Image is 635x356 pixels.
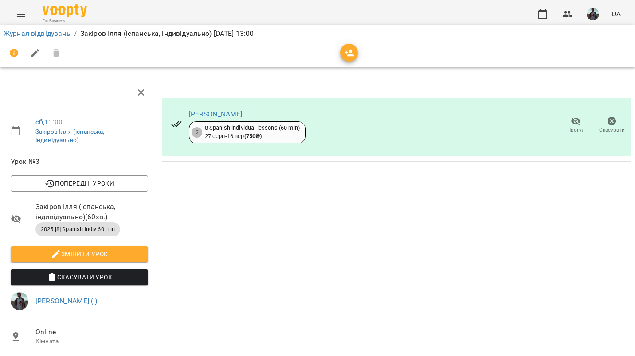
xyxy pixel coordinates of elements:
[80,28,254,39] p: Закіров Ілля (іспанська, індивідуально) [DATE] 13:00
[608,6,624,22] button: UA
[11,4,32,25] button: Menu
[35,327,148,337] span: Online
[205,124,300,140] div: 8 Spanish individual lessons (60 min) 27 серп - 16 вер
[192,127,202,138] div: 5
[611,9,621,19] span: UA
[35,337,148,346] p: Кімната
[11,269,148,285] button: Скасувати Урок
[4,29,71,38] a: Журнал відвідувань
[587,8,599,20] img: 59b3f96857d6e12ecac1e66404ff83b3.JPG
[74,28,77,39] li: /
[35,201,148,222] span: Закіров Ілля (іспанська, індивідуально) ( 60 хв. )
[18,249,141,259] span: Змінити урок
[35,118,63,126] a: сб , 11:00
[594,113,630,138] button: Скасувати
[35,128,105,144] a: Закіров Ілля (іспанська, індивідуально)
[189,110,243,118] a: [PERSON_NAME]
[11,175,148,191] button: Попередні уроки
[567,126,585,134] span: Прогул
[35,225,120,233] span: 2025 [8] Spanish Indiv 60 min
[558,113,594,138] button: Прогул
[43,4,87,17] img: Voopty Logo
[244,133,262,139] b: ( 750 ₴ )
[11,246,148,262] button: Змінити урок
[11,156,148,167] span: Урок №3
[18,178,141,189] span: Попередні уроки
[43,18,87,24] span: For Business
[11,292,28,310] img: 59b3f96857d6e12ecac1e66404ff83b3.JPG
[35,297,98,305] a: [PERSON_NAME] (і)
[599,126,625,134] span: Скасувати
[18,272,141,282] span: Скасувати Урок
[4,28,631,39] nav: breadcrumb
